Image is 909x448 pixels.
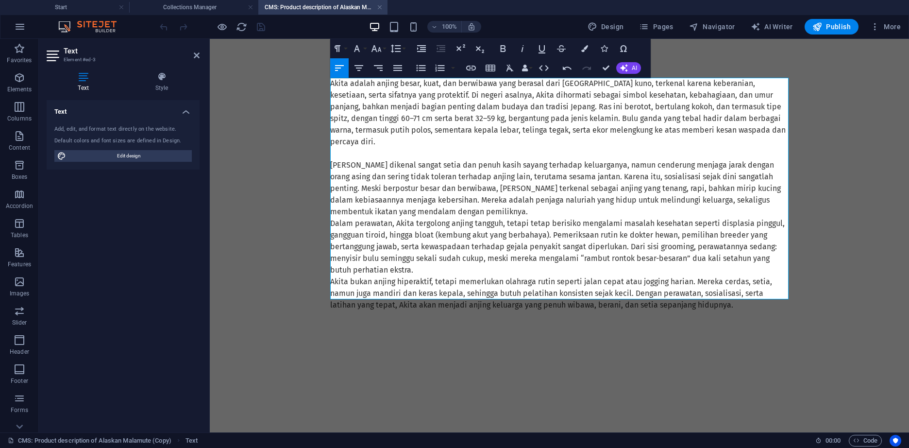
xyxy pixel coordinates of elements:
button: Line Height [388,39,407,58]
button: HTML [535,58,553,78]
span: AI Writer [751,22,793,32]
span: Publish [812,22,851,32]
h4: Collections Manager [129,2,258,13]
button: Undo (Ctrl+Z) [558,58,576,78]
button: Usercentrics [890,435,901,447]
button: Align Left [330,58,349,78]
button: Click here to leave preview mode and continue editing [216,21,228,33]
button: 100% [427,21,462,33]
button: Design [584,19,628,34]
button: Code [849,435,882,447]
button: Align Justify [388,58,407,78]
button: Bold (Ctrl+B) [494,39,512,58]
button: Align Right [369,58,387,78]
button: Superscript [451,39,470,58]
p: Tables [11,231,28,239]
span: : [832,437,834,444]
h4: Style [124,72,200,92]
button: Publish [805,19,858,34]
p: Favorites [7,56,32,64]
p: Slider [12,319,27,327]
p: Footer [11,377,28,385]
div: Design (Ctrl+Alt+Y) [584,19,628,34]
button: Redo (Ctrl+Shift+Z) [577,58,596,78]
i: On resize automatically adjust zoom level to fit chosen device. [467,22,476,31]
button: Unordered List [412,58,430,78]
p: Accordion [6,202,33,210]
p: Akita adalah anjing besar, kuat, dan berwibawa yang berasal dari [GEOGRAPHIC_DATA] kuno, terkenal... [120,39,579,109]
p: Boxes [12,173,28,181]
button: Ordered List [449,58,457,78]
span: More [870,22,901,32]
button: Strikethrough [552,39,571,58]
p: Features [8,260,31,268]
div: Default colors and font sizes are defined in Design. [54,137,192,145]
span: Code [853,435,877,447]
button: Insert Link [462,58,480,78]
img: Editor Logo [56,21,129,33]
button: AI [616,62,641,74]
span: Navigator [689,22,735,32]
p: Elements [7,86,32,93]
button: Pages [635,19,677,34]
p: Images [10,290,30,297]
span: Pages [639,22,673,32]
a: Click to cancel selection. Double-click to open Pages [8,435,171,447]
button: Italic (Ctrl+I) [513,39,532,58]
button: Underline (Ctrl+U) [533,39,551,58]
h6: Session time [815,435,841,447]
span: Edit design [69,150,189,162]
span: Design [588,22,624,32]
button: Navigator [685,19,739,34]
button: Subscript [471,39,489,58]
button: Data Bindings [520,58,534,78]
p: Akita bukan anjing hiperaktif, tetapi memerlukan olahraga rutin seperti jalan cepat atau jogging ... [120,237,579,272]
button: Insert Table [481,58,500,78]
nav: breadcrumb [185,435,198,447]
p: Columns [7,115,32,122]
h3: Element #ed-3 [64,55,180,64]
p: Header [10,348,29,356]
button: Align Center [350,58,368,78]
h6: 100% [442,21,457,33]
button: reload [236,21,247,33]
i: Reload page [236,21,247,33]
button: AI Writer [747,19,797,34]
p: Forms [11,406,28,414]
span: AI [632,65,637,71]
button: Colors [575,39,594,58]
button: Decrease Indent [432,39,450,58]
h4: Text [47,72,124,92]
button: Font Size [369,39,387,58]
button: Font Family [350,39,368,58]
p: Dalam perawatan, Akita tergolong anjing tangguh, tetapi tetap berisiko mengalami masalah kesehata... [120,179,579,237]
h2: Text [64,47,200,55]
button: More [866,19,905,34]
p: [PERSON_NAME] dikenal sangat setia dan penuh kasih sayang terhadap keluarganya, namun cenderung m... [120,121,579,179]
span: Click to select. Double-click to edit [185,435,198,447]
button: Special Characters [614,39,633,58]
button: Paragraph Format [330,39,349,58]
button: Clear Formatting [501,58,519,78]
button: Ordered List [431,58,449,78]
button: Edit design [54,150,192,162]
span: 00 00 [825,435,841,447]
button: Icons [595,39,613,58]
p: Content [9,144,30,152]
button: Increase Indent [412,39,431,58]
h4: Text [47,100,200,118]
h4: CMS: Product description of Alaskan Malamute (Copy) [258,2,387,13]
div: Add, edit, and format text directly on the website. [54,125,192,134]
button: Confirm (Ctrl+⏎) [597,58,615,78]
